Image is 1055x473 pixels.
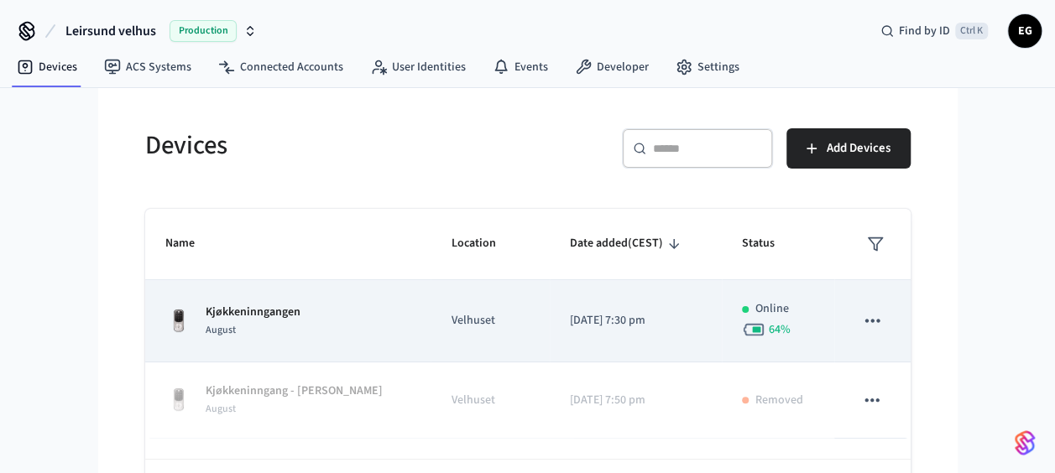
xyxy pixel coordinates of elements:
p: Velhuset [451,312,529,330]
span: Production [170,20,237,42]
p: [DATE] 7:50 pm [570,392,702,409]
h5: Devices [145,128,518,163]
a: Connected Accounts [205,52,357,82]
a: Developer [561,52,662,82]
p: Online [755,300,789,318]
img: Yale Assure Touchscreen Wifi Smart Lock, Satin Nickel, Front [165,308,192,335]
span: Name [165,231,217,257]
a: Devices [3,52,91,82]
span: August [206,402,236,416]
button: EG [1008,14,1042,48]
span: 64 % [769,321,791,338]
p: Kjøkkeninngangen [206,304,300,321]
table: sticky table [145,209,911,439]
a: ACS Systems [91,52,205,82]
span: Status [742,231,796,257]
p: Kjøkkeninngang - [PERSON_NAME] [206,382,383,400]
a: Settings [662,52,753,82]
p: Removed [755,392,803,409]
p: [DATE] 7:30 pm [570,312,702,330]
span: Ctrl K [955,23,988,39]
a: User Identities [357,52,479,82]
button: Add Devices [786,128,911,169]
span: Date added(CEST) [570,231,685,257]
img: Yale Assure Touchscreen Wifi Smart Lock, Satin Nickel, Front [165,387,192,413]
span: Location [451,231,517,257]
span: EG [1010,16,1040,46]
p: Velhuset [451,392,529,409]
span: August [206,323,236,337]
span: Leirsund velhus [65,21,156,41]
img: SeamLogoGradient.69752ec5.svg [1015,429,1035,456]
div: Find by IDCtrl K [867,16,1001,46]
a: Events [479,52,561,82]
span: Find by ID [899,23,950,39]
span: Add Devices [827,138,890,159]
